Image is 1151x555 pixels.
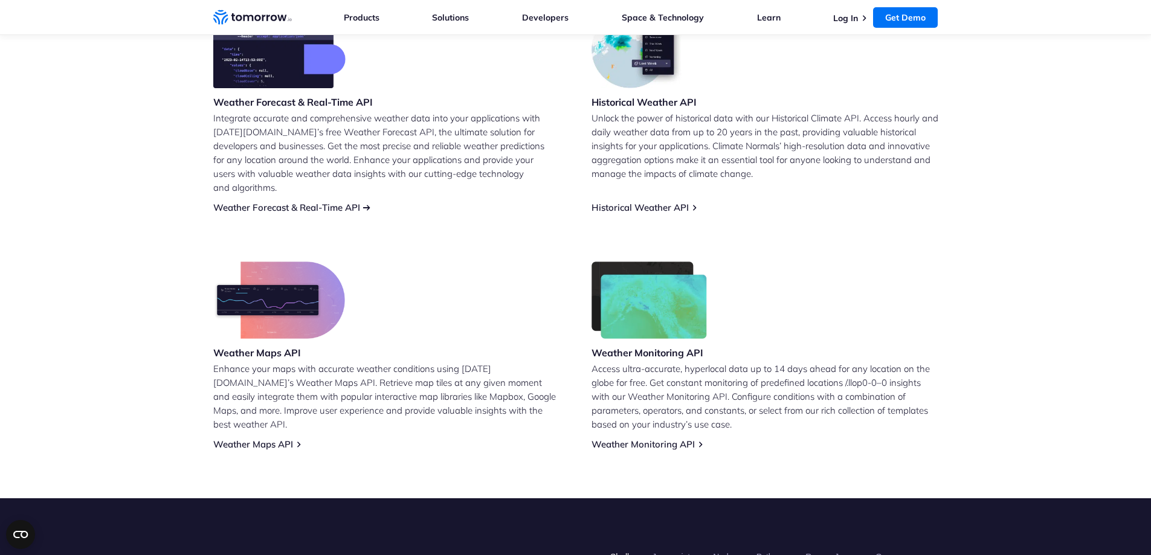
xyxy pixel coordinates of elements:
a: Solutions [432,12,469,23]
p: Access ultra-accurate, hyperlocal data up to 14 days ahead for any location on the globe for free... [592,362,938,431]
h3: Weather Monitoring API [592,346,708,359]
a: Learn [757,12,781,23]
p: Integrate accurate and comprehensive weather data into your applications with [DATE][DOMAIN_NAME]... [213,111,560,194]
h3: Weather Forecast & Real-Time API [213,95,373,109]
p: Enhance your maps with accurate weather conditions using [DATE][DOMAIN_NAME]’s Weather Maps API. ... [213,362,560,431]
a: Products [344,12,379,23]
p: Unlock the power of historical data with our Historical Climate API. Access hourly and daily weat... [592,111,938,181]
h3: Historical Weather API [592,95,697,109]
a: Developers [522,12,569,23]
a: Space & Technology [622,12,704,23]
button: Open CMP widget [6,520,35,549]
a: Historical Weather API [592,202,689,213]
a: Weather Monitoring API [592,438,695,450]
h3: Weather Maps API [213,346,345,359]
a: Get Demo [873,7,938,28]
a: Log In [833,13,858,24]
a: Weather Maps API [213,438,293,450]
a: Home link [213,8,292,27]
a: Weather Forecast & Real-Time API [213,202,360,213]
